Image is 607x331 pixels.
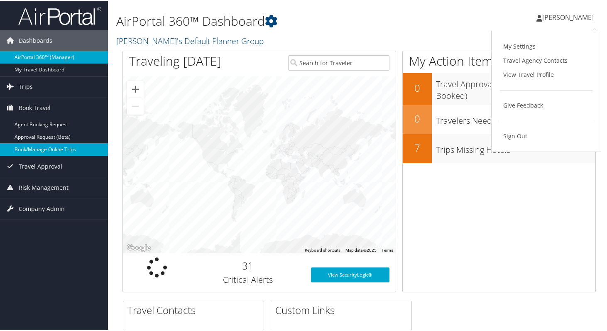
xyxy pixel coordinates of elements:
[403,51,595,69] h1: My Action Items
[542,12,594,21] span: [PERSON_NAME]
[500,128,592,142] a: Sign Out
[403,133,595,162] a: 7Trips Missing Hotels
[116,34,266,46] a: [PERSON_NAME]'s Default Planner Group
[288,54,389,70] input: Search for Traveler
[382,247,393,252] a: Terms (opens in new tab)
[311,267,389,282] a: View SecurityLogic®
[403,111,432,125] h2: 0
[500,39,592,53] a: My Settings
[18,5,101,25] img: airportal-logo.png
[500,53,592,67] a: Travel Agency Contacts
[403,72,595,104] a: 0Travel Approvals Pending (Advisor Booked)
[403,140,432,154] h2: 7
[19,76,33,96] span: Trips
[19,198,65,218] span: Company Admin
[403,104,595,133] a: 0Travelers Need Help (Safety Check)
[127,302,264,316] h2: Travel Contacts
[536,4,602,29] a: [PERSON_NAME]
[125,242,152,253] a: Open this area in Google Maps (opens a new window)
[19,97,51,118] span: Book Travel
[436,110,595,126] h3: Travelers Need Help (Safety Check)
[436,139,595,155] h3: Trips Missing Hotels
[197,258,299,272] h2: 31
[305,247,340,253] button: Keyboard shortcuts
[436,74,595,101] h3: Travel Approvals Pending (Advisor Booked)
[500,98,592,112] a: Give Feedback
[403,80,432,94] h2: 0
[116,12,440,29] h1: AirPortal 360™ Dashboard
[127,97,144,114] button: Zoom out
[500,67,592,81] a: View Travel Profile
[19,29,52,50] span: Dashboards
[129,51,221,69] h1: Traveling [DATE]
[127,80,144,97] button: Zoom in
[345,247,377,252] span: Map data ©2025
[197,273,299,285] h3: Critical Alerts
[125,242,152,253] img: Google
[275,302,411,316] h2: Custom Links
[19,155,62,176] span: Travel Approval
[19,177,69,197] span: Risk Management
